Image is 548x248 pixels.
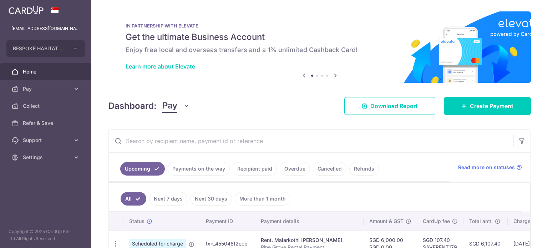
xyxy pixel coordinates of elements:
a: Next 30 days [190,192,232,206]
a: Overdue [280,162,310,176]
th: Payment ID [200,212,255,231]
a: Cancelled [313,162,346,176]
p: [EMAIL_ADDRESS][DOMAIN_NAME] [11,25,80,32]
a: Refunds [349,162,379,176]
a: Learn more about Elevate [126,63,195,70]
span: Pay [162,99,177,113]
p: IN PARTNERSHIP WITH ELEVATE [126,23,514,29]
h6: Enjoy free local and overseas transfers and a 1% unlimited Cashback Card! [126,46,514,54]
a: Payments on the way [168,162,230,176]
span: Collect [23,102,70,110]
span: Support [23,137,70,144]
a: Read more on statuses [458,164,522,171]
span: Settings [23,154,70,161]
th: Payment details [255,212,364,231]
img: Renovation banner [108,11,531,83]
input: Search by recipient name, payment id or reference [109,130,513,152]
button: Pay [162,99,190,113]
a: Next 7 days [149,192,187,206]
span: Read more on statuses [458,164,515,171]
span: Refer & Save [23,120,70,127]
h5: Get the ultimate Business Account [126,31,514,43]
span: Total amt. [469,218,493,225]
button: BESPOKE HABITAT B47KT PTE. LTD. [6,40,85,57]
span: Charge date [513,218,543,225]
div: Rent. Malarkothi [PERSON_NAME] [261,237,358,244]
span: BESPOKE HABITAT B47KT PTE. LTD. [13,45,66,52]
span: Pay [23,85,70,92]
a: Download Report [344,97,435,115]
a: All [121,192,146,206]
span: Amount & GST [369,218,404,225]
span: Download Report [370,102,418,110]
a: Upcoming [120,162,165,176]
a: More than 1 month [235,192,290,206]
span: Status [129,218,144,225]
span: CardUp fee [423,218,450,225]
h4: Dashboard: [108,100,157,112]
span: Home [23,68,70,75]
a: Recipient paid [233,162,277,176]
img: CardUp [9,6,44,14]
